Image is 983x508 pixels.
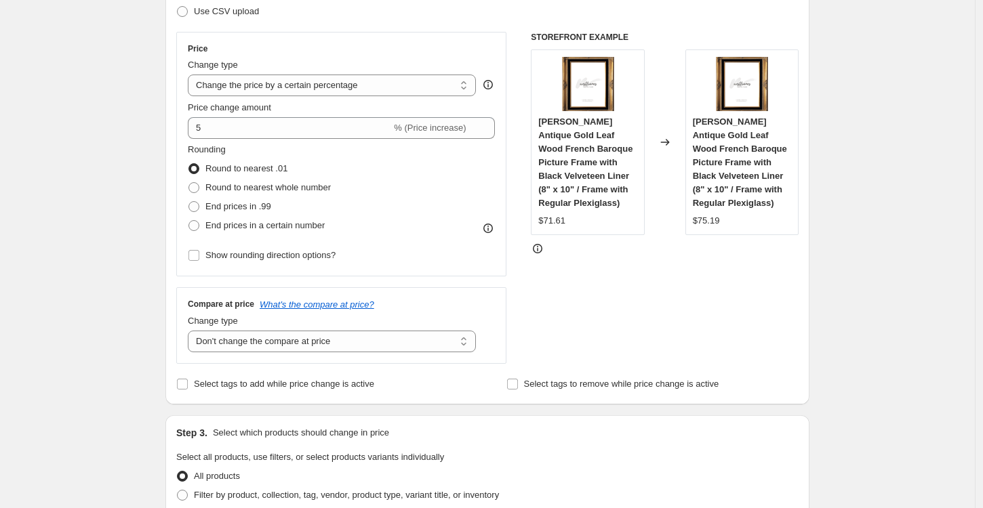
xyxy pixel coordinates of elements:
span: End prices in a certain number [205,220,325,230]
span: Use CSV upload [194,6,259,16]
span: Round to nearest whole number [205,182,331,192]
h6: STOREFRONT EXAMPLE [531,32,799,43]
h2: Step 3. [176,426,207,440]
span: Select all products, use filters, or select products variants individually [176,452,444,462]
span: End prices in .99 [205,201,271,211]
span: [PERSON_NAME] Antique Gold Leaf Wood French Baroque Picture Frame with Black Velveteen Liner (8" ... [538,117,633,208]
span: Filter by product, collection, tag, vendor, product type, variant title, or inventory [194,490,499,500]
span: Price change amount [188,102,271,112]
h3: Compare at price [188,299,254,310]
div: $71.61 [538,214,565,228]
span: Rounding [188,144,226,154]
span: Change type [188,60,238,70]
h3: Price [188,43,207,54]
span: Show rounding direction options? [205,250,336,260]
span: Change type [188,316,238,326]
input: -15 [188,117,391,139]
p: Select which products should change in price [213,426,389,440]
button: What's the compare at price? [260,299,374,310]
img: Estelle-Antique-Gold-Leaf-Wood-French-Baroque-Picture-Frame-with-Black-Velveteen-Liner-West-Frame... [715,57,769,111]
span: Round to nearest .01 [205,163,287,173]
span: % (Price increase) [394,123,466,133]
div: help [481,78,495,91]
span: [PERSON_NAME] Antique Gold Leaf Wood French Baroque Picture Frame with Black Velveteen Liner (8" ... [693,117,787,208]
span: Select tags to add while price change is active [194,379,374,389]
span: All products [194,471,240,481]
span: Select tags to remove while price change is active [524,379,719,389]
img: Estelle-Antique-Gold-Leaf-Wood-French-Baroque-Picture-Frame-with-Black-Velveteen-Liner-West-Frame... [561,57,615,111]
div: $75.19 [693,214,720,228]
